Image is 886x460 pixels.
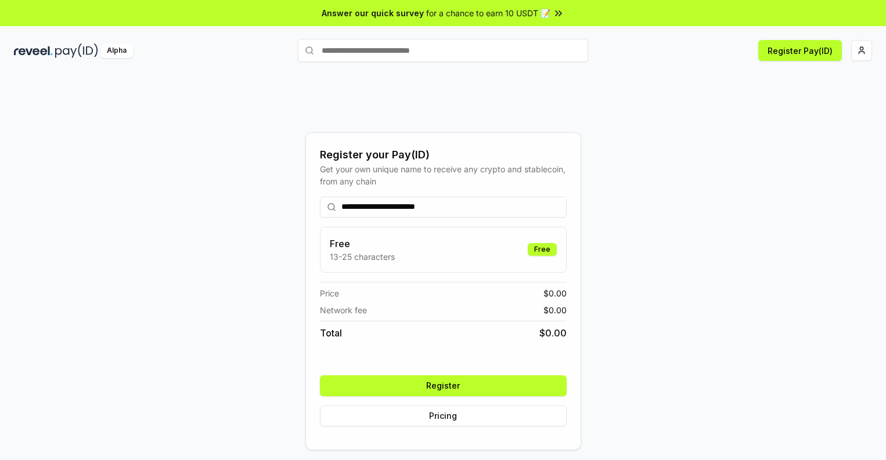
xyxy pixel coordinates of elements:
[320,147,567,163] div: Register your Pay(ID)
[758,40,842,61] button: Register Pay(ID)
[14,44,53,58] img: reveel_dark
[320,287,339,299] span: Price
[320,405,567,426] button: Pricing
[330,251,395,263] p: 13-25 characters
[322,7,424,19] span: Answer our quick survey
[320,326,342,340] span: Total
[320,163,567,187] div: Get your own unique name to receive any crypto and stablecoin, from any chain
[539,326,567,340] span: $ 0.00
[320,304,367,316] span: Network fee
[100,44,133,58] div: Alpha
[55,44,98,58] img: pay_id
[330,237,395,251] h3: Free
[543,287,567,299] span: $ 0.00
[426,7,550,19] span: for a chance to earn 10 USDT 📝
[528,243,557,256] div: Free
[543,304,567,316] span: $ 0.00
[320,375,567,396] button: Register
